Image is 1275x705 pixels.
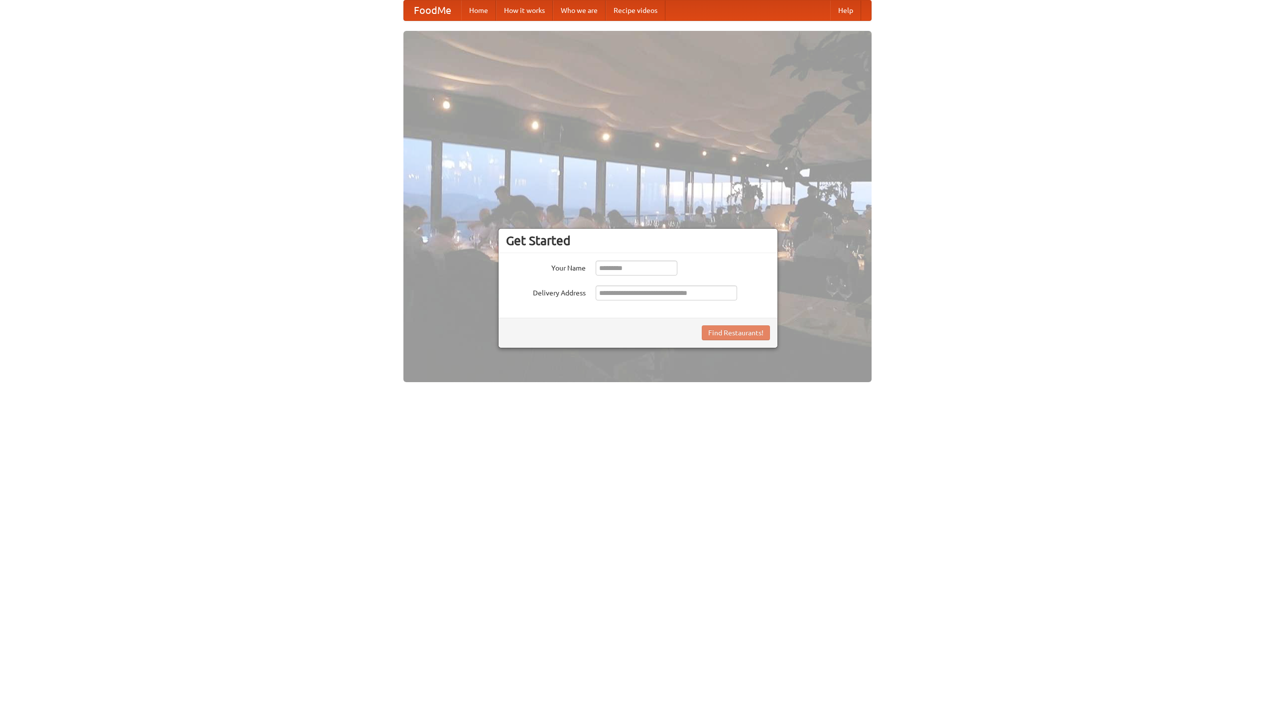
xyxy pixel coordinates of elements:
h3: Get Started [506,233,770,248]
a: How it works [496,0,553,20]
a: Help [830,0,861,20]
a: Recipe videos [606,0,665,20]
button: Find Restaurants! [702,325,770,340]
label: Your Name [506,261,586,273]
a: Home [461,0,496,20]
a: Who we are [553,0,606,20]
label: Delivery Address [506,285,586,298]
a: FoodMe [404,0,461,20]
